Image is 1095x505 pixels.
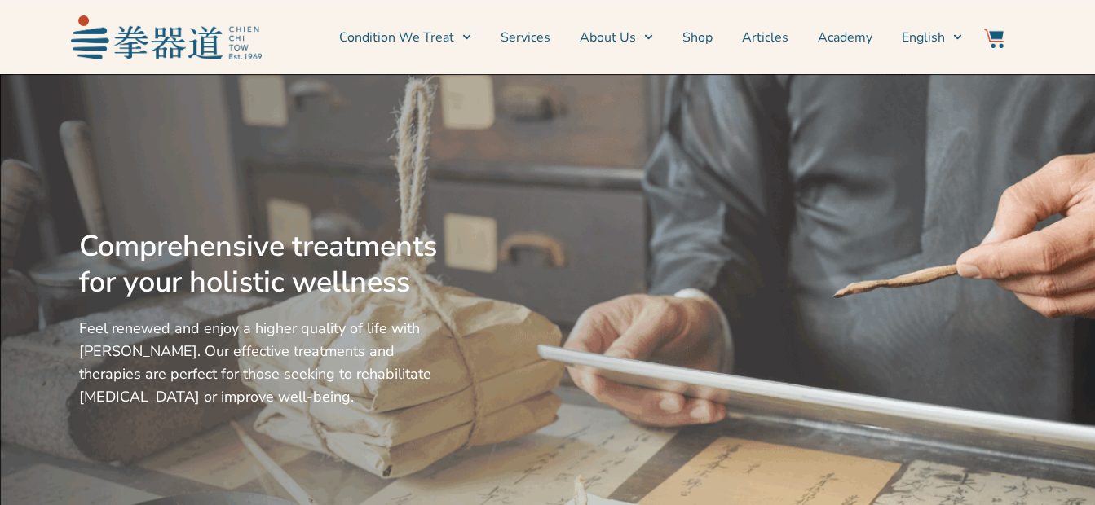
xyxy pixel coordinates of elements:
[818,17,872,58] a: Academy
[902,28,945,47] span: English
[984,29,1004,48] img: Website Icon-03
[79,229,444,301] h2: Comprehensive treatments for your holistic wellness
[682,17,713,58] a: Shop
[902,17,962,58] a: English
[339,17,471,58] a: Condition We Treat
[270,17,963,58] nav: Menu
[79,317,444,408] p: Feel renewed and enjoy a higher quality of life with [PERSON_NAME]. Our effective treatments and ...
[501,17,550,58] a: Services
[580,17,653,58] a: About Us
[742,17,788,58] a: Articles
